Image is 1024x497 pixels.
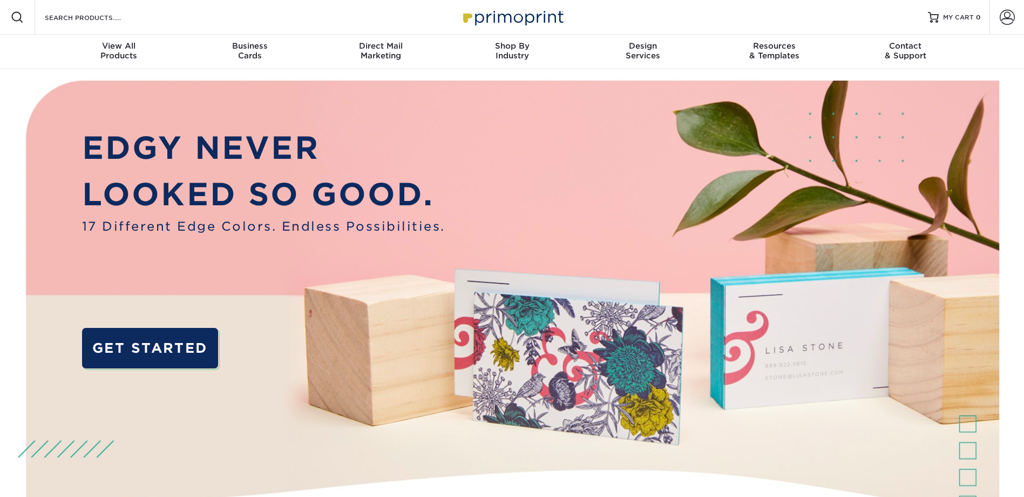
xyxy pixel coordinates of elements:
[578,41,709,61] div: Services
[976,14,981,21] span: 0
[446,41,578,51] span: Shop By
[315,41,446,51] span: Direct Mail
[840,41,971,51] span: Contact
[709,41,840,51] span: Resources
[44,11,149,24] input: SEARCH PRODUCTS.....
[82,125,445,171] p: EDGY NEVER
[458,5,566,29] img: Primoprint
[578,41,709,51] span: Design
[184,41,315,61] div: Cards
[315,41,446,61] div: Marketing
[82,217,445,236] span: 17 Different Edge Colors. Endless Possibilities.
[184,41,315,51] span: Business
[709,41,840,61] div: & Templates
[82,328,218,368] a: GET STARTED
[53,35,185,69] a: View AllProducts
[709,35,840,69] a: Resources& Templates
[184,35,315,69] a: BusinessCards
[82,171,445,217] p: LOOKED SO GOOD.
[53,41,185,61] div: Products
[446,41,578,61] div: Industry
[840,41,971,61] div: & Support
[578,35,709,69] a: DesignServices
[840,35,971,69] a: Contact& Support
[943,13,974,22] span: MY CART
[446,35,578,69] a: Shop ByIndustry
[315,35,446,69] a: Direct MailMarketing
[53,41,185,51] span: View All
